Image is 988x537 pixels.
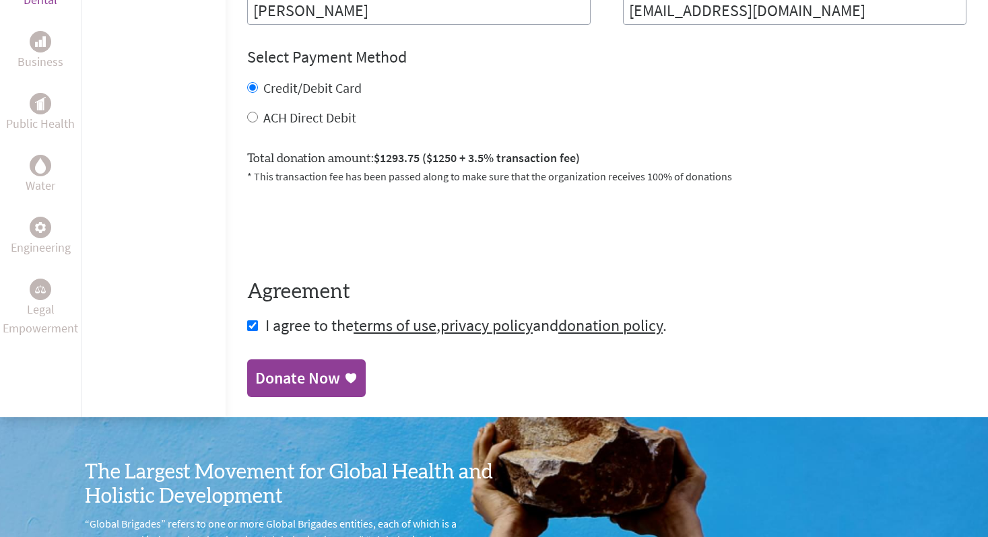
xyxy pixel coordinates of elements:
[30,93,51,114] div: Public Health
[440,315,533,336] a: privacy policy
[11,238,71,257] p: Engineering
[30,31,51,52] div: Business
[354,315,436,336] a: terms of use
[247,280,966,304] h4: Agreement
[558,315,663,336] a: donation policy
[35,221,46,232] img: Engineering
[374,150,580,166] span: $1293.75 ($1250 + 3.5% transaction fee)
[30,155,51,176] div: Water
[35,97,46,110] img: Public Health
[30,217,51,238] div: Engineering
[85,460,494,509] h3: The Largest Movement for Global Health and Holistic Development
[35,157,46,173] img: Water
[263,79,362,96] label: Credit/Debit Card
[18,52,63,71] p: Business
[6,114,75,133] p: Public Health
[3,300,78,338] p: Legal Empowerment
[247,46,966,68] h4: Select Payment Method
[247,359,366,397] a: Donate Now
[11,217,71,257] a: EngineeringEngineering
[247,201,452,253] iframe: reCAPTCHA
[26,155,55,195] a: WaterWater
[30,279,51,300] div: Legal Empowerment
[255,367,340,389] div: Donate Now
[3,279,78,338] a: Legal EmpowermentLegal Empowerment
[247,149,580,168] label: Total donation amount:
[35,36,46,47] img: Business
[6,93,75,133] a: Public HealthPublic Health
[247,168,966,184] p: * This transaction fee has been passed along to make sure that the organization receives 100% of ...
[35,285,46,293] img: Legal Empowerment
[263,109,356,126] label: ACH Direct Debit
[265,315,667,336] span: I agree to the , and .
[26,176,55,195] p: Water
[18,31,63,71] a: BusinessBusiness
